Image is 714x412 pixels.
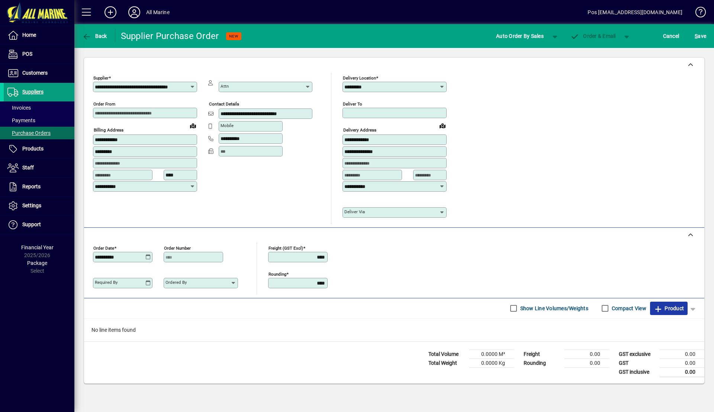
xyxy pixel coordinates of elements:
[4,45,74,64] a: POS
[520,350,565,359] td: Freight
[520,359,565,367] td: Rounding
[567,29,620,43] button: Order & Email
[660,359,704,367] td: 0.00
[21,244,54,250] span: Financial Year
[425,350,469,359] td: Total Volume
[661,29,681,43] button: Cancel
[4,101,74,114] a: Invoices
[4,197,74,215] a: Settings
[4,64,74,82] a: Customers
[343,101,362,107] mat-label: Deliver To
[496,30,544,42] span: Auto Order By Sales
[7,117,35,123] span: Payments
[4,127,74,139] a: Purchase Orders
[22,184,41,189] span: Reports
[4,114,74,127] a: Payments
[221,84,229,89] mat-label: Attn
[615,350,660,359] td: GST exclusive
[221,123,234,128] mat-label: Mobile
[4,26,74,45] a: Home
[610,305,646,312] label: Compact View
[229,34,238,39] span: NEW
[588,6,682,18] div: Pos [EMAIL_ADDRESS][DOMAIN_NAME]
[22,70,48,76] span: Customers
[187,120,199,132] a: View on map
[22,32,36,38] span: Home
[469,350,514,359] td: 0.0000 M³
[565,350,609,359] td: 0.00
[437,120,448,132] a: View on map
[695,30,706,42] span: ave
[469,359,514,367] td: 0.0000 Kg
[7,130,51,136] span: Purchase Orders
[22,165,34,171] span: Staff
[74,29,115,43] app-page-header-button: Back
[615,367,660,377] td: GST inclusive
[122,6,146,19] button: Profile
[93,75,109,81] mat-label: Supplier
[22,221,41,227] span: Support
[93,245,114,250] mat-label: Order date
[650,302,688,315] button: Product
[7,105,31,111] span: Invoices
[82,33,107,39] span: Back
[22,146,44,152] span: Products
[268,271,286,276] mat-label: Rounding
[654,302,684,314] span: Product
[343,75,376,81] mat-label: Delivery Location
[693,29,708,43] button: Save
[146,6,170,18] div: All Marine
[4,178,74,196] a: Reports
[615,359,660,367] td: GST
[4,159,74,177] a: Staff
[492,29,547,43] button: Auto Order By Sales
[121,30,219,42] div: Supplier Purchase Order
[565,359,609,367] td: 0.00
[4,215,74,234] a: Support
[519,305,588,312] label: Show Line Volumes/Weights
[22,89,44,95] span: Suppliers
[27,260,47,266] span: Package
[660,350,704,359] td: 0.00
[695,33,698,39] span: S
[690,1,705,26] a: Knowledge Base
[164,245,191,250] mat-label: Order number
[80,29,109,43] button: Back
[570,33,616,39] span: Order & Email
[22,51,32,57] span: POS
[268,245,303,250] mat-label: Freight (GST excl)
[93,101,115,107] mat-label: Order from
[22,202,41,208] span: Settings
[663,30,679,42] span: Cancel
[425,359,469,367] td: Total Weight
[165,280,187,285] mat-label: Ordered by
[99,6,122,19] button: Add
[84,319,704,341] div: No line items found
[660,367,704,377] td: 0.00
[4,140,74,158] a: Products
[344,209,365,214] mat-label: Deliver via
[95,280,118,285] mat-label: Required by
